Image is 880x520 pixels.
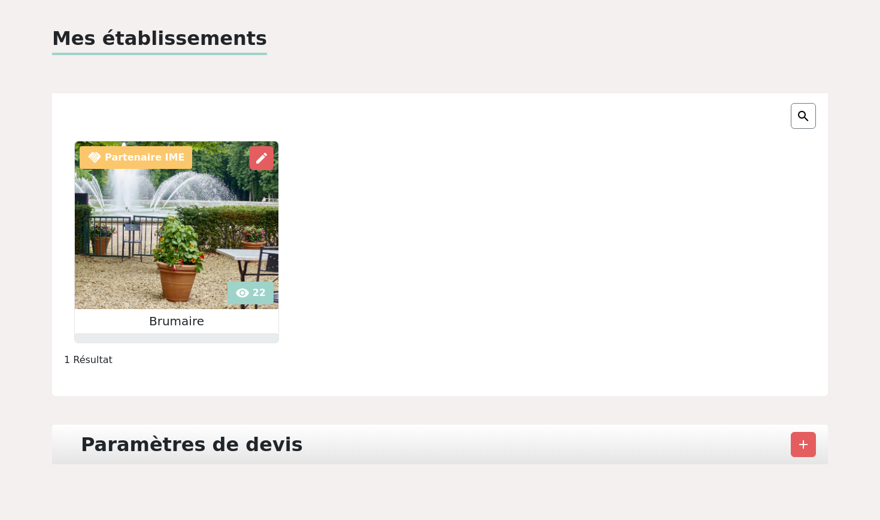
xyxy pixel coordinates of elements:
[254,151,269,165] span: edit
[75,141,278,309] img: 1.jpg
[74,430,310,459] div: Paramètres de devis
[796,109,811,123] img: search.png
[796,437,811,452] span: add
[791,432,816,457] button: add
[57,353,823,367] div: 1 Résultat
[52,24,267,55] p: Mes établissements
[74,141,279,343] div: handshake Partenaire IME visibility 22 edit Brumaire
[75,314,278,328] h2: Brumaire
